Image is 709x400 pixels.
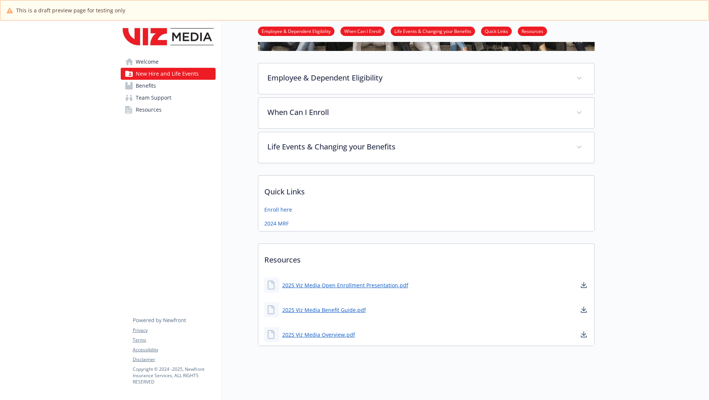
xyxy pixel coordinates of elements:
a: 2025 Viz Media Benefit Guide.pdf [282,306,366,314]
div: Employee & Dependent Eligibility [258,63,594,94]
a: 2024 MRF [264,219,289,227]
span: This is a draft preview page for testing only [16,6,125,14]
a: Life Events & Changing your Benefits [391,27,475,34]
span: New Hire and Life Events [136,68,199,80]
span: Team Support [136,92,171,104]
a: New Hire and Life Events [121,68,216,80]
a: download document [579,281,588,290]
a: 2025 Viz Media Overview.pdf [282,331,355,339]
a: download document [579,305,588,314]
p: Life Events & Changing your Benefits [267,141,567,152]
a: Enroll here [264,206,292,213]
a: download document [579,330,588,339]
a: When Can I Enroll [340,27,385,34]
span: Benefits [136,80,156,92]
a: 2025 Viz Media Open Enrollment Presentation.pdf [282,281,408,289]
a: Employee & Dependent Eligibility [258,27,334,34]
p: Employee & Dependent Eligibility [267,72,567,84]
a: Welcome [121,56,216,68]
p: When Can I Enroll [267,107,567,118]
a: Privacy [133,327,215,334]
a: Quick Links [481,27,512,34]
a: Benefits [121,80,216,92]
div: When Can I Enroll [258,98,594,128]
div: Life Events & Changing your Benefits [258,132,594,163]
p: Resources [258,244,594,272]
a: Team Support [121,92,216,104]
span: Resources [136,104,162,116]
a: Accessibility [133,346,215,353]
a: Terms [133,337,215,343]
p: Copyright © 2024 - 2025 , Newfront Insurance Services, ALL RIGHTS RESERVED [133,366,215,385]
a: Resources [121,104,216,116]
span: Welcome [136,56,159,68]
a: Resources [518,27,547,34]
a: Disclaimer [133,356,215,363]
p: Quick Links [258,176,594,203]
